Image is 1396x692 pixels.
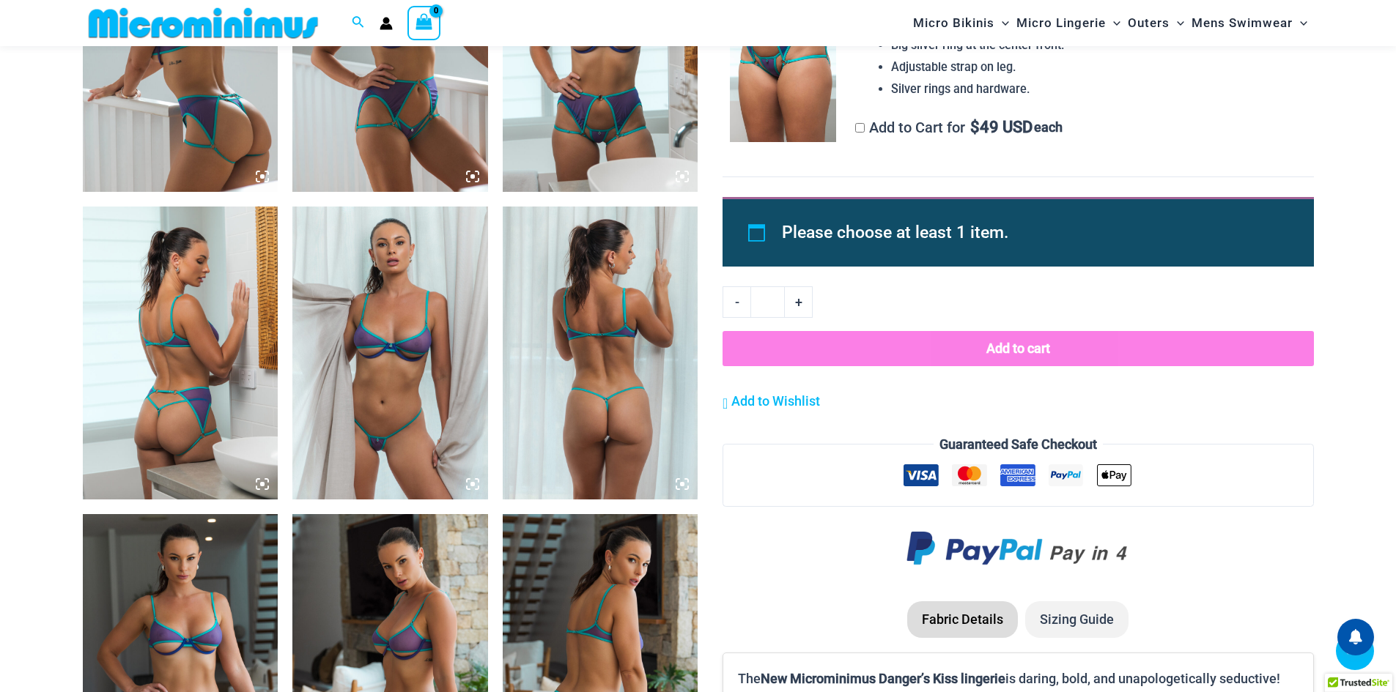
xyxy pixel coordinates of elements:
li: Sizing Guide [1025,601,1129,638]
span: Menu Toggle [1293,4,1307,42]
a: Micro LingerieMenu ToggleMenu Toggle [1013,4,1124,42]
span: Menu Toggle [1170,4,1184,42]
img: MM SHOP LOGO FLAT [83,7,324,40]
a: Mens SwimwearMenu ToggleMenu Toggle [1188,4,1311,42]
span: Mens Swimwear [1192,4,1293,42]
a: + [785,286,813,317]
span: Micro Lingerie [1016,4,1106,42]
a: Search icon link [352,14,365,32]
button: Add to cart [723,331,1313,366]
p: The is daring, bold, and unapologetically seductive! [738,668,1298,690]
span: Outers [1128,4,1170,42]
span: 49 USD [970,120,1033,135]
li: Please choose at least 1 item. [782,216,1280,250]
a: - [723,286,750,317]
span: Add to Wishlist [731,393,820,409]
li: Fabric Details [907,601,1018,638]
span: Micro Bikinis [913,4,994,42]
a: Micro BikinisMenu ToggleMenu Toggle [909,4,1013,42]
label: Add to Cart for [855,119,1063,136]
span: each [1034,120,1063,135]
span: $ [970,118,980,136]
input: Product quantity [750,286,785,317]
b: New Microminimus Danger’s Kiss lingerie [761,671,1005,686]
a: Add to Wishlist [723,390,820,412]
a: OutersMenu ToggleMenu Toggle [1124,4,1188,42]
img: Dangers Kiss Violet Seas 1060 Bra 611 Micro 1760 Garter [83,207,278,499]
input: Add to Cart for$49 USD each [855,123,865,133]
a: View Shopping Cart, empty [407,6,441,40]
li: Adjustable strap on leg. [891,56,1301,78]
img: Dangers Kiss Violet Seas 1060 Bra 611 Micro [503,207,698,499]
img: Dangers Kiss Violet Seas 1060 Bra 611 Micro [292,207,488,499]
li: Silver rings and hardware. [891,78,1301,100]
nav: Site Navigation [907,2,1314,44]
legend: Guaranteed Safe Checkout [934,434,1103,455]
span: Menu Toggle [1106,4,1120,42]
span: Menu Toggle [994,4,1009,42]
a: Account icon link [380,17,393,30]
